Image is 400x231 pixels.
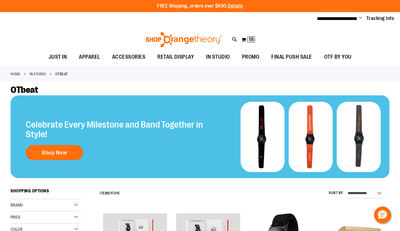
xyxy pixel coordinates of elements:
a: FINAL PUSH SALE [265,50,318,64]
span: ACCESSORIES [112,50,146,64]
span: PROMO [242,50,260,64]
span: 1 [110,191,112,195]
a: IN STUDIO [200,50,236,64]
img: Shop Orangetheory [145,32,223,47]
button: Hello, have a question? Let’s chat. [374,207,391,223]
span: RETAIL DISPLAY [157,50,194,64]
a: Home [11,71,20,77]
a: IN STUDIO [30,71,46,77]
span: Price [11,215,21,220]
a: ACCESSORIES [106,50,152,64]
p: FREE Shipping, orders over $600. [157,3,243,10]
label: Sort By [329,190,343,196]
a: Shop Now [26,145,83,160]
span: 18 [249,36,254,42]
span: Shop Now [42,149,67,156]
strong: Shopping Options [11,186,82,199]
span: OTF BY YOU [324,50,352,64]
a: APPAREL [73,50,106,64]
h2: Items to [100,189,120,198]
button: Account menu [359,15,362,21]
span: FINAL PUSH SALE [271,50,312,64]
span: OTbeat [11,85,38,95]
strong: OTbeat [55,71,68,77]
span: IN STUDIO [206,50,230,64]
h2: Celebrate Every Milestone and Band Together in Style! [26,119,215,139]
a: OTF BY YOU [318,50,358,64]
span: JUST IN [49,50,67,64]
span: Brand [11,203,23,207]
span: 15 [116,191,120,195]
a: Details [228,3,243,9]
a: JUST IN [43,50,73,64]
a: Tracking Info [366,15,394,22]
span: APPAREL [79,50,100,64]
a: RETAIL DISPLAY [151,50,200,64]
a: PROMO [236,50,266,64]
